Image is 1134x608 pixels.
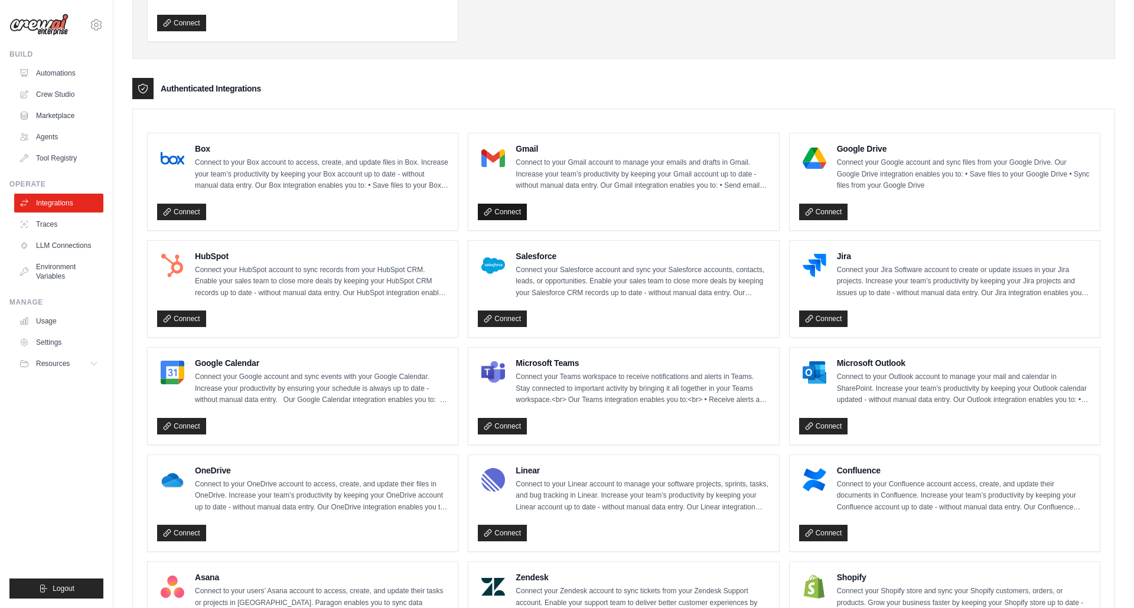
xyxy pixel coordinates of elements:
p: Connect to your Confluence account access, create, and update their documents in Confluence. Incr... [837,479,1090,514]
img: Box Logo [161,146,184,170]
h4: Salesforce [516,250,769,262]
img: OneDrive Logo [161,468,184,492]
a: Settings [14,333,103,352]
img: Google Calendar Logo [161,361,184,384]
a: Automations [14,64,103,83]
h4: Google Calendar [195,357,448,369]
h4: OneDrive [195,465,448,476]
p: Connect your Jira Software account to create or update issues in your Jira projects. Increase you... [837,264,1090,299]
p: Connect to your Gmail account to manage your emails and drafts in Gmail. Increase your team’s pro... [516,157,769,192]
a: Integrations [14,194,103,213]
a: Connect [478,418,527,434]
a: Crew Studio [14,85,103,104]
img: Confluence Logo [803,468,826,492]
h4: Asana [195,571,448,583]
button: Logout [9,578,103,599]
p: Connect your Salesforce account and sync your Salesforce accounts, contacts, leads, or opportunit... [516,264,769,299]
h3: Authenticated Integrations [161,83,261,94]
h4: Gmail [516,143,769,155]
p: Connect your HubSpot account to sync records from your HubSpot CRM. Enable your sales team to clo... [195,264,448,299]
a: Connect [478,310,527,327]
a: Environment Variables [14,257,103,286]
img: Zendesk Logo [481,575,505,599]
a: Connect [157,418,206,434]
span: Logout [53,584,74,593]
img: Logo [9,14,69,36]
a: Connect [478,204,527,220]
img: Asana Logo [161,575,184,599]
a: Connect [157,310,206,327]
a: Connect [157,204,206,220]
a: LLM Connections [14,236,103,255]
h4: Zendesk [516,571,769,583]
img: Jira Logo [803,254,826,277]
img: Microsoft Outlook Logo [803,361,826,384]
img: Google Drive Logo [803,146,826,170]
a: Connect [478,525,527,541]
h4: Microsoft Teams [516,357,769,369]
a: Usage [14,312,103,331]
h4: Shopify [837,571,1090,583]
span: Resources [36,359,70,368]
a: Connect [799,310,848,327]
p: Connect to your Linear account to manage your software projects, sprints, tasks, and bug tracking... [516,479,769,514]
h4: Microsoft Outlook [837,357,1090,369]
img: Gmail Logo [481,146,505,170]
a: Tool Registry [14,149,103,168]
a: Marketplace [14,106,103,125]
h4: Box [195,143,448,155]
a: Traces [14,215,103,234]
button: Resources [14,354,103,373]
p: Connect your Teams workspace to receive notifications and alerts in Teams. Stay connected to impo... [516,371,769,406]
a: Connect [799,525,848,541]
img: Microsoft Teams Logo [481,361,505,384]
a: Connect [799,204,848,220]
a: Connect [157,525,206,541]
div: Operate [9,179,103,189]
img: HubSpot Logo [161,254,184,277]
h4: Jira [837,250,1090,262]
img: Linear Logo [481,468,505,492]
img: Shopify Logo [803,575,826,599]
p: Connect your Google account and sync events with your Google Calendar. Increase your productivity... [195,371,448,406]
p: Connect your Google account and sync files from your Google Drive. Our Google Drive integration e... [837,157,1090,192]
a: Connect [157,15,206,31]
img: Salesforce Logo [481,254,505,277]
div: Build [9,50,103,59]
a: Agents [14,128,103,146]
p: Connect to your Outlook account to manage your mail and calendar in SharePoint. Increase your tea... [837,371,1090,406]
p: Connect to your OneDrive account to access, create, and update their files in OneDrive. Increase ... [195,479,448,514]
div: Manage [9,298,103,307]
h4: Linear [516,465,769,476]
p: Connect to your Box account to access, create, and update files in Box. Increase your team’s prod... [195,157,448,192]
a: Connect [799,418,848,434]
h4: HubSpot [195,250,448,262]
h4: Confluence [837,465,1090,476]
h4: Google Drive [837,143,1090,155]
